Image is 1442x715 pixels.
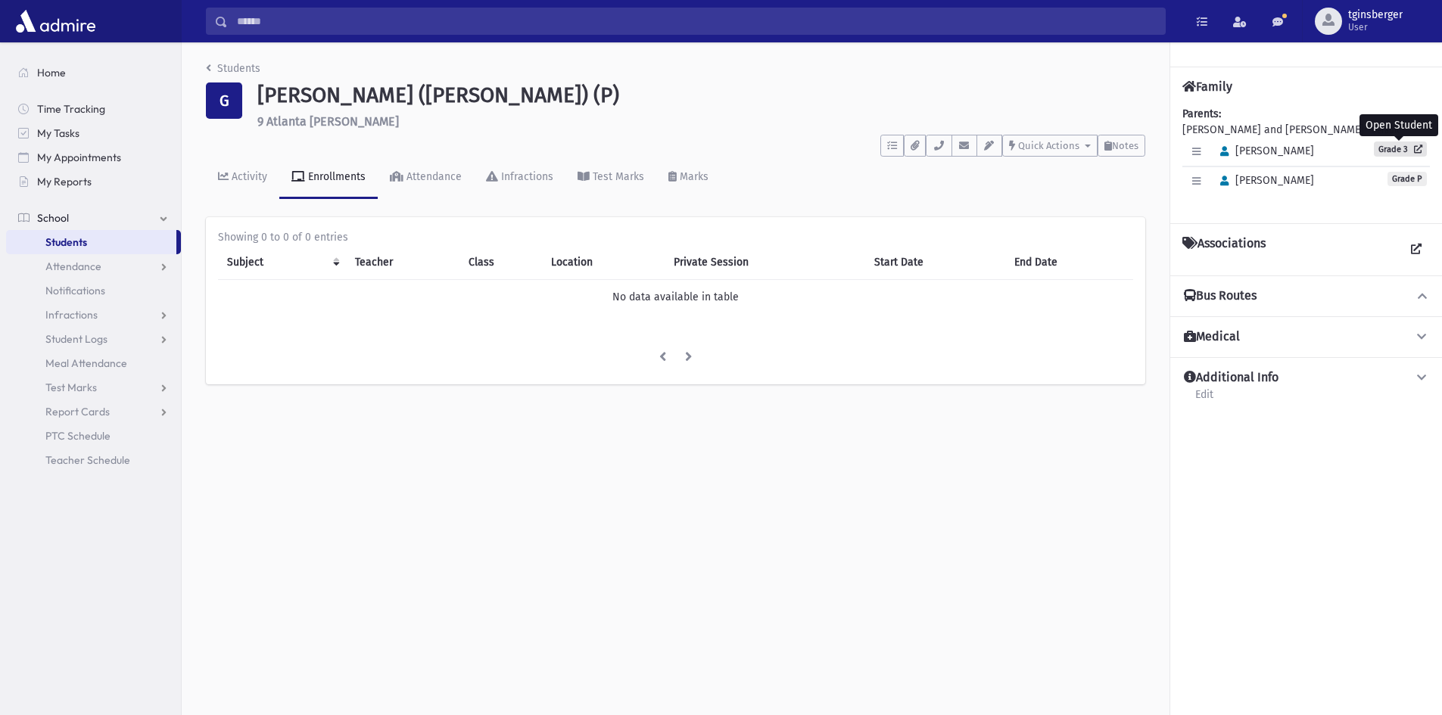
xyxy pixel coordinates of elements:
th: End Date [1005,245,1133,280]
th: Class [459,245,541,280]
span: Grade P [1387,172,1427,186]
th: Location [542,245,665,280]
span: My Tasks [37,126,79,140]
div: G [206,82,242,119]
nav: breadcrumb [206,61,260,82]
input: Search [228,8,1165,35]
div: Marks [677,170,709,183]
a: Test Marks [565,157,656,199]
a: My Tasks [6,121,181,145]
button: Notes [1098,135,1145,157]
span: Time Tracking [37,102,105,116]
a: Notifications [6,278,181,303]
span: Infractions [45,308,98,322]
a: Report Cards [6,399,181,424]
a: Students [206,62,260,75]
span: Students [45,235,87,249]
span: Test Marks [45,381,97,394]
a: My Reports [6,169,181,194]
span: User [1348,21,1403,33]
a: School [6,206,181,230]
span: PTC Schedule [45,429,111,443]
span: My Appointments [37,151,121,164]
h4: Medical [1184,329,1240,345]
a: Infractions [474,157,565,199]
a: Test Marks [6,375,181,399]
h4: Associations [1182,236,1266,263]
th: Teacher [346,245,460,280]
span: Notes [1112,140,1138,151]
a: Attendance [6,254,181,278]
span: Notifications [45,284,105,297]
th: Subject [218,245,346,280]
span: Student Logs [45,332,107,346]
a: Activity [206,157,279,199]
button: Medical [1182,329,1430,345]
th: Private Session [665,245,865,280]
span: School [37,211,69,225]
div: Enrollments [305,170,366,183]
span: tginsberger [1348,9,1403,21]
a: Attendance [378,157,474,199]
img: AdmirePro [12,6,99,36]
h4: Additional Info [1184,370,1278,386]
button: Additional Info [1182,370,1430,386]
a: Students [6,230,176,254]
button: Quick Actions [1002,135,1098,157]
span: [PERSON_NAME] [1213,174,1314,187]
span: Attendance [45,260,101,273]
a: Home [6,61,181,85]
span: [PERSON_NAME] [1213,145,1314,157]
a: My Appointments [6,145,181,169]
span: My Reports [37,175,92,188]
div: [PERSON_NAME] and [PERSON_NAME] [1182,106,1430,211]
a: Time Tracking [6,97,181,121]
a: PTC Schedule [6,424,181,448]
div: Attendance [403,170,462,183]
th: Start Date [865,245,1005,280]
h6: 9 Atlanta [PERSON_NAME] [257,114,1145,129]
button: Bus Routes [1182,288,1430,304]
a: Grade 3 [1374,141,1427,157]
td: No data available in table [218,279,1133,314]
a: Teacher Schedule [6,448,181,472]
a: Infractions [6,303,181,327]
div: Open Student [1359,114,1438,136]
span: Quick Actions [1018,140,1079,151]
h1: [PERSON_NAME] ([PERSON_NAME]) (P) [257,82,1145,108]
a: View all Associations [1403,236,1430,263]
div: Activity [229,170,267,183]
a: Marks [656,157,721,199]
span: Report Cards [45,405,110,418]
span: Home [37,66,66,79]
a: Edit [1194,386,1214,413]
span: Meal Attendance [45,356,127,370]
div: Infractions [498,170,553,183]
div: Showing 0 to 0 of 0 entries [218,229,1133,245]
b: Parents: [1182,107,1221,120]
h4: Family [1182,79,1232,94]
h4: Bus Routes [1184,288,1257,304]
span: Teacher Schedule [45,453,130,467]
div: Test Marks [590,170,644,183]
a: Enrollments [279,157,378,199]
a: Meal Attendance [6,351,181,375]
a: Student Logs [6,327,181,351]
